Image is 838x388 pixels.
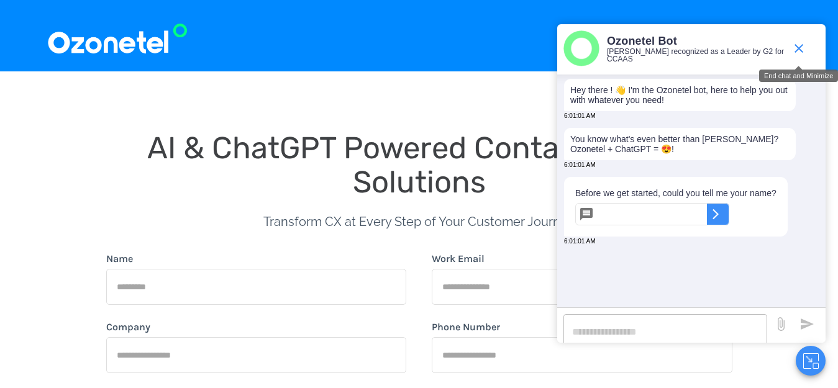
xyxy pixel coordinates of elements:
[796,346,826,376] button: Close chat
[786,36,811,61] span: end chat or minimize
[106,251,133,266] label: Name
[147,130,699,200] span: AI & ChatGPT Powered Contact Center Solutions
[106,320,150,335] label: Company
[564,112,596,119] span: 6:01:01 AM
[570,134,790,154] p: You know what's even better than [PERSON_NAME]? Ozonetel + ChatGPT = 😍!
[563,30,599,66] img: header
[575,188,777,198] p: Before we get started, could you tell me your name?
[564,238,596,245] span: 6:01:01 AM
[570,85,790,105] p: Hey there ! 👋 I'm the Ozonetel bot, here to help you out with whatever you need!
[607,48,785,63] p: [PERSON_NAME] recognized as a Leader by G2 for CCAAS
[563,314,767,336] div: new-msg-input
[564,161,596,168] span: 6:01:01 AM
[759,70,838,82] div: End chat and Minimize
[263,214,575,229] span: Transform CX at Every Step of Your Customer Journey
[607,34,785,48] p: Ozonetel Bot
[432,320,500,335] label: Phone Number
[432,251,485,266] label: Work Email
